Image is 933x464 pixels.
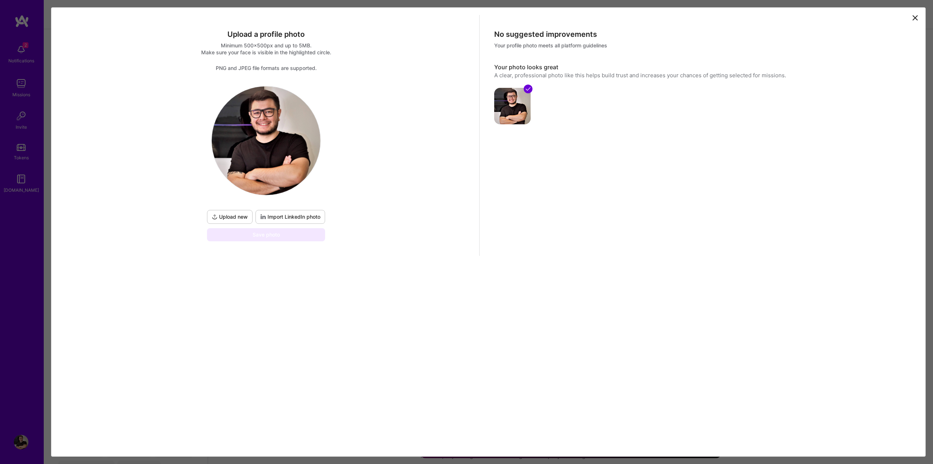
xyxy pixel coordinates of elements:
div: To import a profile photo add your LinkedIn URL to your profile. [255,210,325,224]
div: A clear, professional photo like this helps build trust and increases your chances of getting sel... [494,71,909,79]
h3: Your photo looks great [494,63,909,71]
img: logo [212,86,320,195]
i: icon LinkedInDarkV2 [260,214,266,220]
button: Upload new [207,210,253,224]
div: logoUpload newImport LinkedIn photoSave photo [206,86,327,241]
button: Import LinkedIn photo [255,210,325,224]
span: Upload new [212,213,248,221]
span: Import LinkedIn photo [260,213,320,221]
img: avatar [494,88,531,124]
div: PNG and JPEG file formats are supported. [59,65,474,71]
div: Upload a profile photo [59,30,474,39]
div: Minimum 500x500px and up to 5MB. [59,42,474,49]
div: Your profile photo meets all platform guidelines [494,42,909,49]
div: No suggested improvements [494,30,909,39]
div: Make sure your face is visible in the highlighted circle. [59,49,474,56]
i: icon UploadDark [212,214,218,220]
